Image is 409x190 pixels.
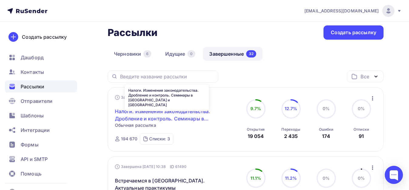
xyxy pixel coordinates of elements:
div: Списки: 3 [149,136,170,142]
a: Черновики6 [108,47,158,61]
div: 19 054 [248,133,264,140]
div: Отписки [354,127,369,132]
div: Создать рассылку [22,33,67,41]
div: Завершена [DATE] 10:38 [115,164,187,170]
a: Контакты [5,66,77,78]
span: 0% [358,106,365,111]
span: Рассылки [21,83,44,90]
input: Введите название рассылки [120,73,215,80]
span: Шаблоны [21,112,44,119]
div: Завершена [DATE], 9:47 [115,94,185,100]
span: [EMAIL_ADDRESS][DOMAIN_NAME] [304,8,379,14]
a: Отправители [5,95,77,107]
a: Рассылки [5,80,77,93]
h2: Рассылки [108,27,157,39]
span: 11.1% [250,175,261,181]
span: 0% [323,106,330,111]
div: Ошибки [319,127,334,132]
div: Все [360,73,369,80]
a: Завершенные32 [203,47,263,61]
button: Все [347,70,384,82]
div: 2 435 [284,133,298,140]
span: 12.7% [285,106,297,111]
span: API и SMTP [21,156,48,163]
span: 11.2% [285,175,297,181]
span: ID [170,164,174,170]
span: 9.7% [250,106,261,111]
div: Переходы [281,127,300,132]
div: 194 670 [121,136,138,142]
a: Дашборд [5,51,77,64]
div: 6 [143,50,151,57]
div: 32 [246,50,256,57]
span: 0% [323,175,330,181]
a: Шаблоны [5,110,77,122]
div: Налоги. Изменения законодательства. Дробление и контроль. Семинары в [GEOGRAPHIC_DATA] и [GEOGRAP... [125,84,209,111]
a: [EMAIL_ADDRESS][DOMAIN_NAME] [304,5,402,17]
span: Помощь [21,170,42,177]
span: Дашборд [21,54,44,61]
div: 174 [322,133,330,140]
a: Формы [5,139,77,151]
div: 91 [359,133,364,140]
span: Интеграции [21,126,50,134]
span: Формы [21,141,39,148]
a: Налоги. Изменения законодательства. Дробление и контроль. Семинары в [GEOGRAPHIC_DATA] и [GEOGRAP... [115,108,219,122]
span: Обычная рассылка [115,122,156,128]
a: Идущие0 [159,47,202,61]
span: 0% [358,175,365,181]
span: Отправители [21,97,53,105]
span: Контакты [21,68,44,76]
div: Открытия [247,127,265,132]
div: 0 [187,50,195,57]
span: 61490 [175,164,187,170]
div: Создать рассылку [331,29,376,36]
